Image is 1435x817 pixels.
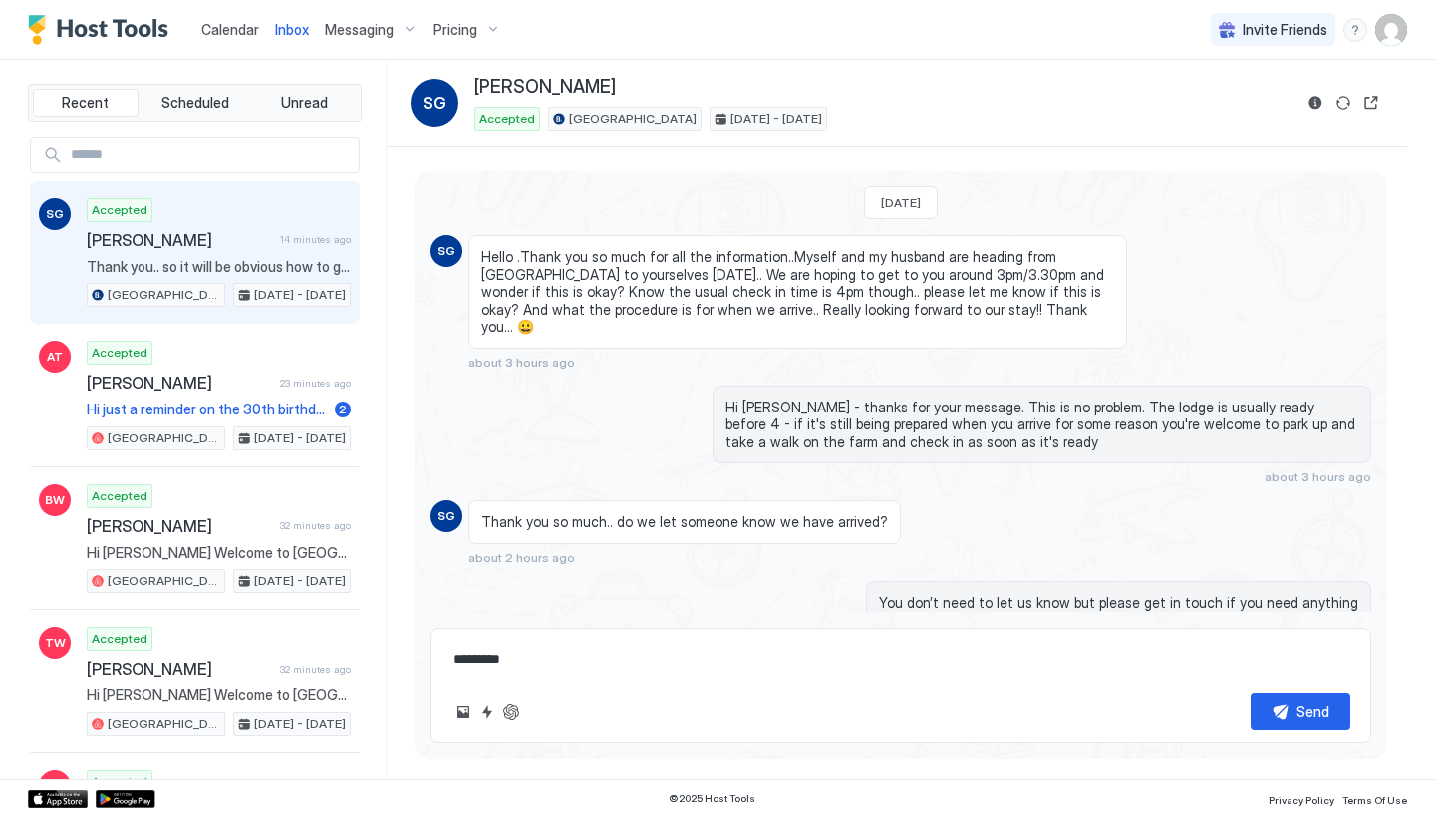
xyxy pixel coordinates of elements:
span: Thank you so much.. do we let someone know we have arrived? [481,513,888,531]
a: Google Play Store [96,790,155,808]
span: 32 minutes ago [280,519,351,532]
span: about 2 hours ago [468,550,575,565]
span: [GEOGRAPHIC_DATA] [108,286,220,304]
span: TW [45,634,66,652]
span: Accepted [92,630,147,648]
span: Thank you.. so it will be obvious how to get in the property etc? Thank you [87,258,351,276]
span: [DATE] - [DATE] [254,286,346,304]
span: Accepted [92,344,147,362]
span: 2 [339,402,347,416]
span: 14 minutes ago [280,233,351,246]
span: [GEOGRAPHIC_DATA] [108,715,220,733]
span: Scheduled [161,94,229,112]
button: Open reservation [1359,91,1383,115]
span: 23 minutes ago [280,377,351,390]
button: Recent [33,89,139,117]
span: SG [437,242,455,260]
span: Hi [PERSON_NAME] Welcome to [GEOGRAPHIC_DATA] we hope you have a wonderful stay with us. THIS IS ... [87,686,351,704]
button: Quick reply [475,700,499,724]
span: Hi [PERSON_NAME] Welcome to [GEOGRAPHIC_DATA] we hope you have a wonderful stay with us. THIS IS ... [87,544,351,562]
span: Accepted [92,487,147,505]
span: JS [48,777,63,795]
span: Hi just a reminder on the 30th birthday decorations and is there a chance of a slightly earlier c... [87,401,327,418]
span: Accepted [92,201,147,219]
span: Recent [62,94,109,112]
span: Messaging [325,21,394,39]
span: Privacy Policy [1269,794,1334,806]
span: You don’t need to let us know but please get in touch if you need anything [879,594,1358,612]
span: Terms Of Use [1342,794,1407,806]
span: SG [46,205,64,223]
a: Terms Of Use [1342,788,1407,809]
input: Input Field [63,138,359,172]
span: BW [45,491,65,509]
button: Reservation information [1303,91,1327,115]
div: User profile [1375,14,1407,46]
button: Scheduled [143,89,248,117]
span: Unread [281,94,328,112]
span: [DATE] - [DATE] [254,572,346,590]
span: [PERSON_NAME] [87,659,272,679]
span: [PERSON_NAME] [87,230,272,250]
span: [PERSON_NAME] [87,516,272,536]
button: Send [1251,693,1350,730]
a: Privacy Policy [1269,788,1334,809]
a: Calendar [201,19,259,40]
span: Hi [PERSON_NAME] - thanks for your message. This is no problem. The lodge is usually ready before... [725,399,1358,451]
div: menu [1343,18,1367,42]
span: Pricing [433,21,477,39]
span: about 3 hours ago [468,355,575,370]
span: [DATE] - [DATE] [730,110,822,128]
span: about 3 hours ago [1265,469,1371,484]
button: Upload image [451,700,475,724]
span: [GEOGRAPHIC_DATA] [569,110,697,128]
span: [PERSON_NAME] [474,76,616,99]
span: Inbox [275,21,309,38]
span: Accepted [92,773,147,791]
span: AT [47,348,63,366]
button: ChatGPT Auto Reply [499,700,523,724]
button: Sync reservation [1331,91,1355,115]
button: Unread [251,89,357,117]
a: Host Tools Logo [28,15,177,45]
span: [GEOGRAPHIC_DATA] [108,429,220,447]
div: Send [1296,701,1329,722]
span: Hello .Thank you so much for all the information..Myself and my husband are heading from [GEOGRAP... [481,248,1114,336]
span: 32 minutes ago [280,663,351,676]
span: Accepted [479,110,535,128]
span: SG [423,91,446,115]
span: © 2025 Host Tools [669,792,755,805]
span: [DATE] - [DATE] [254,429,346,447]
span: SG [437,507,455,525]
a: Inbox [275,19,309,40]
span: Calendar [201,21,259,38]
div: tab-group [28,84,362,122]
span: [DATE] - [DATE] [254,715,346,733]
a: App Store [28,790,88,808]
span: [GEOGRAPHIC_DATA] [108,572,220,590]
span: [DATE] [881,195,921,210]
span: Invite Friends [1243,21,1327,39]
span: [PERSON_NAME] [87,373,272,393]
